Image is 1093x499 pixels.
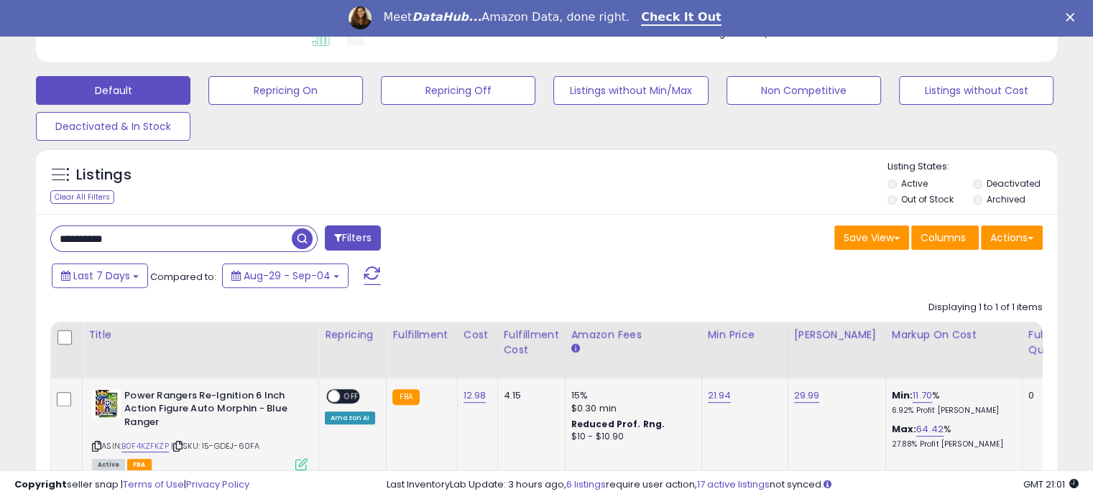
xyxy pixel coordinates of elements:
[641,10,721,26] a: Check It Out
[88,327,313,342] div: Title
[571,342,580,355] small: Amazon Fees.
[383,10,629,24] div: Meet Amazon Data, done right.
[1066,13,1080,22] div: Close
[464,327,492,342] div: Cost
[121,440,169,452] a: B0F4KZFKZP
[727,76,881,105] button: Non Competitive
[921,230,966,245] span: Columns
[76,165,132,185] h5: Listings
[892,327,1016,342] div: Markup on Cost
[911,225,979,250] button: Columns
[504,327,559,358] div: Fulfillment Cost
[381,76,535,105] button: Repricing Off
[92,459,125,471] span: All listings currently available for purchase on Amazon
[340,390,363,402] span: OFF
[887,160,1057,174] p: Listing States:
[566,477,606,491] a: 6 listings
[387,478,1079,492] div: Last InventoryLab Update: 3 hours ago, require user action, not synced.
[92,389,121,418] img: 51FXLDHifPL._SL40_.jpg
[644,27,756,39] b: Short Term Storage Fees:
[885,322,1022,378] th: The percentage added to the cost of goods (COGS) that forms the calculator for Min & Max prices.
[150,270,216,284] span: Compared to:
[794,327,880,342] div: [PERSON_NAME]
[244,269,331,283] span: Aug-29 - Sep-04
[124,389,299,433] b: Power Rangers Re-Ignition 6 Inch Action Figure Auto Morphin - Blue Ranger
[186,477,249,491] a: Privacy Policy
[14,477,67,491] strong: Copyright
[325,411,375,424] div: Amazon AI
[571,327,696,342] div: Amazon Fees
[325,225,381,251] button: Filters
[36,112,190,141] button: Deactivated & In Stock
[123,477,184,491] a: Terms of Use
[14,478,249,492] div: seller snap | |
[892,422,917,436] b: Max:
[1023,477,1079,491] span: 2025-09-12 21:01 GMT
[412,10,481,24] i: DataHub...
[127,459,152,471] span: FBA
[758,27,775,40] span: N/A
[349,6,372,29] img: Profile image for Georgie
[1028,327,1078,358] div: Fulfillable Quantity
[834,225,909,250] button: Save View
[325,327,380,342] div: Repricing
[222,264,349,288] button: Aug-29 - Sep-04
[928,301,1043,314] div: Displaying 1 to 1 of 1 items
[708,327,782,342] div: Min Price
[52,264,148,288] button: Last 7 Days
[981,225,1043,250] button: Actions
[913,388,932,403] a: 11.70
[208,76,363,105] button: Repricing On
[892,439,1011,449] p: 27.88% Profit [PERSON_NAME]
[73,269,130,283] span: Last 7 Days
[504,389,554,402] div: 4.15
[50,190,114,204] div: Clear All Filters
[794,388,820,403] a: 29.99
[1028,389,1073,402] div: 0
[392,389,419,405] small: FBA
[571,418,665,430] b: Reduced Prof. Rng.
[464,388,486,403] a: 12.98
[892,389,1011,416] div: %
[901,177,928,190] label: Active
[571,389,691,402] div: 15%
[171,440,259,452] span: | SKU: 15-GDEJ-60FA
[986,177,1040,190] label: Deactivated
[892,388,913,402] b: Min:
[899,76,1053,105] button: Listings without Cost
[571,402,691,415] div: $0.30 min
[571,431,691,443] div: $10 - $10.90
[697,477,770,491] a: 17 active listings
[901,193,954,205] label: Out of Stock
[392,327,451,342] div: Fulfillment
[36,76,190,105] button: Default
[916,422,944,437] a: 64.42
[92,389,308,469] div: ASIN:
[892,406,1011,416] p: 6.92% Profit [PERSON_NAME]
[986,193,1025,205] label: Archived
[892,423,1011,449] div: %
[553,76,708,105] button: Listings without Min/Max
[708,388,732,403] a: 21.94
